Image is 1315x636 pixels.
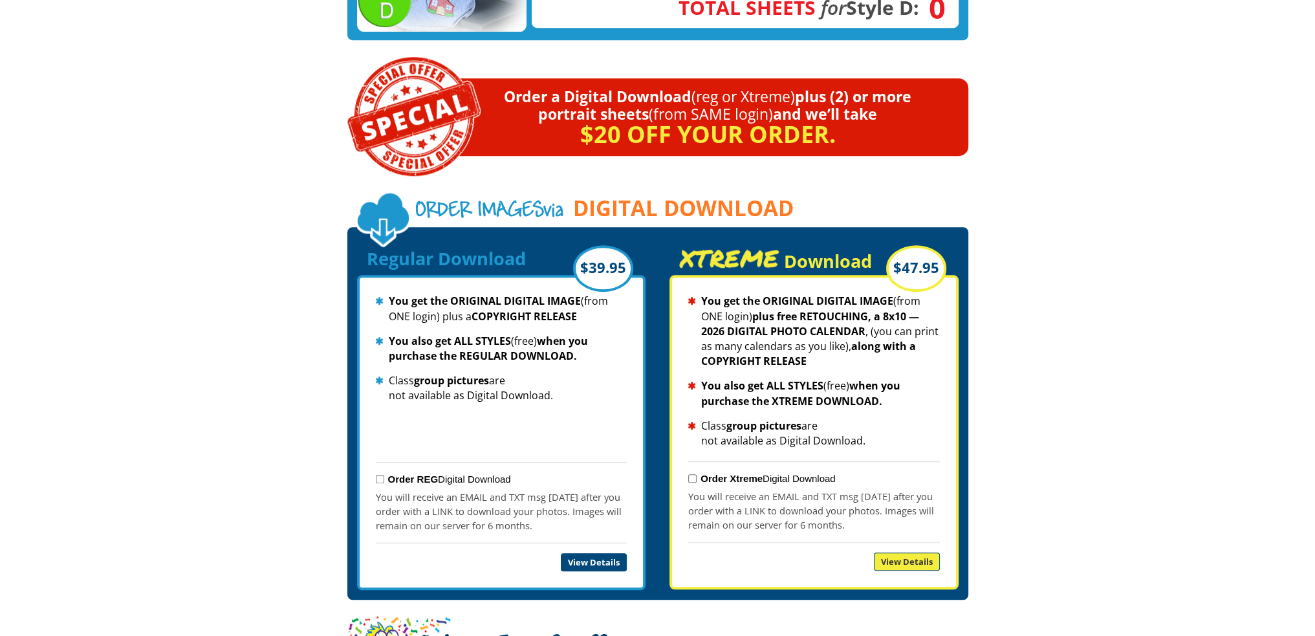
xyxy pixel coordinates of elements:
strong: Order Xtreme [701,473,763,484]
span: Download [784,249,872,273]
label: Digital Download [388,474,511,485]
strong: when you purchase the XTREME DOWNLOAD. [701,378,900,408]
strong: Order REG [388,474,439,485]
li: (from ONE login) plus a [376,294,627,323]
span: via [415,199,563,225]
label: Digital Download [701,473,835,484]
div: $39.95 [573,245,633,292]
strong: You also get ALL STYLES [389,334,511,348]
span: DIGITAL DOWNLOAD [573,197,794,220]
a: View Details [874,553,940,571]
li: Class are not available as Digital Download. [376,373,627,403]
span: XTREME [679,248,779,268]
span: Order Images [415,200,543,223]
li: (free) [376,334,627,364]
img: Special Offer [347,56,481,177]
li: (free) [688,378,939,408]
span: (from SAME login) [649,104,773,124]
span: 0 [919,1,946,15]
strong: plus free RETOUCHING, a 8x10 — 2026 DIGITAL PHOTO CALENDAR [701,309,919,338]
strong: group pictures [414,373,489,388]
li: Class are not available as Digital Download. [688,419,939,448]
strong: You also get ALL STYLES [701,378,823,393]
span: (reg or Xtreme) [691,86,795,107]
a: View Details [561,553,627,571]
span: Regular Download [367,247,526,270]
strong: COPYRIGHT RELEASE [472,309,577,323]
strong: You get the ORIGINAL DIGITAL IMAGE [701,294,893,308]
strong: group pictures [726,419,801,433]
p: You will receive an EMAIL and TXT msg [DATE] after you order with a LINK to download your photos.... [688,489,939,532]
p: Order a Digital Download plus (2) or more portrait sheets and we’ll take [383,88,968,123]
strong: You get the ORIGINAL DIGITAL IMAGE [389,294,581,308]
strong: along with a COPYRIGHT RELEASE [701,339,916,368]
p: $20 off your order. [383,123,968,143]
div: $47.95 [886,245,946,292]
p: You will receive an EMAIL and TXT msg [DATE] after you order with a LINK to download your photos.... [376,490,627,532]
strong: when you purchase the REGULAR DOWNLOAD. [389,334,588,363]
li: (from ONE login) , (you can print as many calendars as you like), [688,294,939,369]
